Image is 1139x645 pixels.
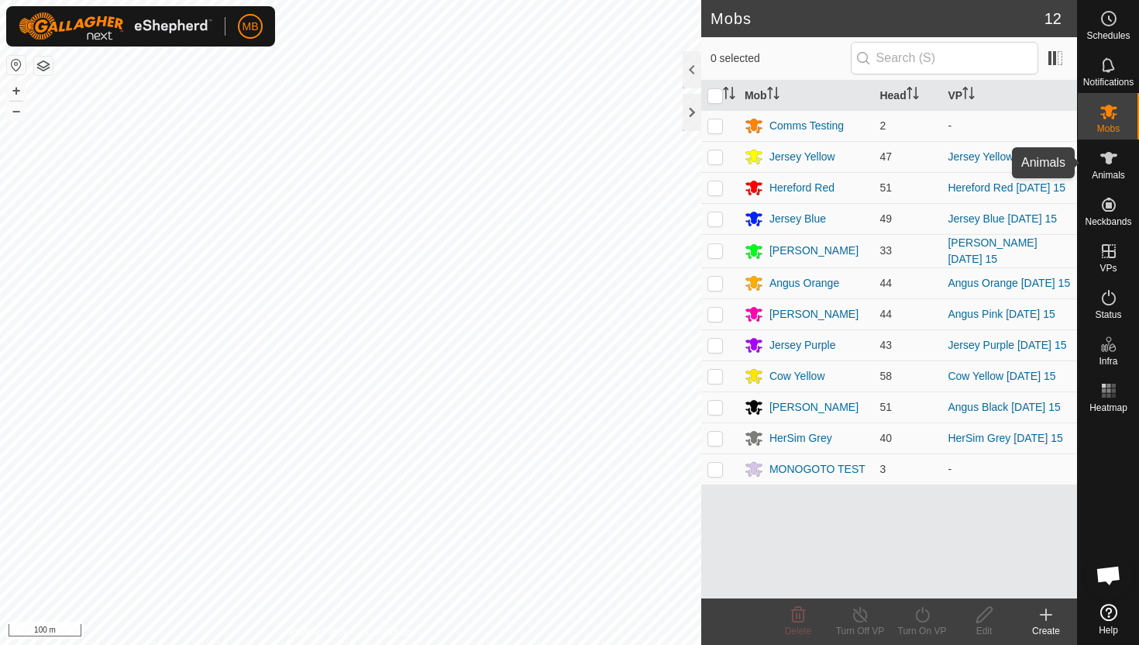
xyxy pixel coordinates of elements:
button: – [7,102,26,120]
a: Cow Yellow [DATE] 15 [948,370,1055,382]
button: Reset Map [7,56,26,74]
p-sorticon: Activate to sort [962,89,975,102]
div: Jersey Yellow [769,149,835,165]
a: Jersey Blue [DATE] 15 [948,212,1057,225]
span: Infra [1099,357,1117,366]
h2: Mobs [711,9,1044,28]
p-sorticon: Activate to sort [723,89,735,102]
div: Jersey Purple [769,337,836,354]
span: Neckbands [1085,217,1131,226]
span: 33 [879,244,892,257]
td: - [941,454,1077,485]
a: Contact Us [366,625,411,639]
div: Jersey Blue [769,211,826,227]
span: 49 [879,212,892,225]
a: Jersey Yellow [DATE] 15 [948,150,1065,163]
a: Help [1078,598,1139,641]
div: MONOGOTO TEST [769,461,865,478]
span: 51 [879,181,892,194]
th: Head [873,81,941,111]
td: - [941,110,1077,141]
button: + [7,81,26,100]
span: 47 [879,150,892,163]
span: Status [1095,310,1121,319]
img: Gallagher Logo [19,12,212,40]
a: Privacy Policy [289,625,347,639]
a: Angus Orange [DATE] 15 [948,277,1070,289]
span: Notifications [1083,78,1134,87]
a: HerSim Grey [DATE] 15 [948,432,1062,444]
div: HerSim Grey [769,430,832,447]
button: Map Layers [34,57,53,75]
span: 3 [879,463,886,475]
input: Search (S) [851,42,1038,74]
div: Hereford Red [769,180,834,196]
a: [PERSON_NAME] [DATE] 15 [948,236,1037,265]
div: [PERSON_NAME] [769,306,859,322]
span: 51 [879,401,892,413]
div: Turn On VP [891,624,953,638]
div: Create [1015,624,1077,638]
div: Open chat [1086,552,1132,598]
th: Mob [738,81,874,111]
a: Angus Pink [DATE] 15 [948,308,1055,320]
span: Mobs [1097,124,1120,133]
span: 12 [1044,7,1062,30]
span: 2 [879,119,886,132]
a: Angus Black [DATE] 15 [948,401,1060,413]
span: Heatmap [1089,403,1127,412]
span: 44 [879,308,892,320]
div: Turn Off VP [829,624,891,638]
span: Help [1099,626,1118,635]
div: Cow Yellow [769,368,825,385]
div: Edit [953,624,1015,638]
span: 44 [879,277,892,289]
div: Angus Orange [769,275,839,291]
span: 0 selected [711,50,851,67]
th: VP [941,81,1077,111]
span: 43 [879,339,892,351]
p-sorticon: Activate to sort [907,89,919,102]
span: MB [243,19,259,35]
a: Hereford Red [DATE] 15 [948,181,1065,194]
div: [PERSON_NAME] [769,243,859,259]
span: Delete [785,626,812,636]
span: Animals [1092,171,1125,180]
div: [PERSON_NAME] [769,399,859,416]
span: VPs [1099,264,1117,273]
a: Jersey Purple [DATE] 15 [948,339,1066,351]
div: Comms Testing [769,118,844,134]
p-sorticon: Activate to sort [767,89,779,102]
span: 40 [879,432,892,444]
span: 58 [879,370,892,382]
span: Schedules [1086,31,1130,40]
